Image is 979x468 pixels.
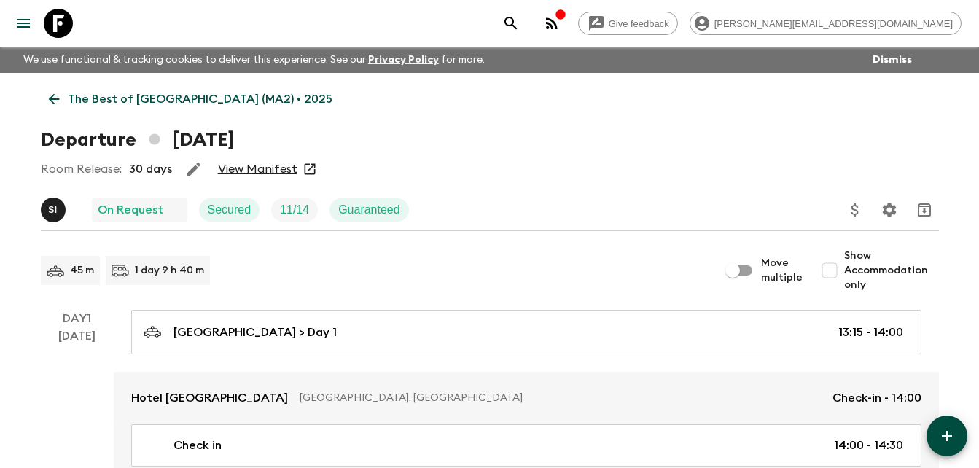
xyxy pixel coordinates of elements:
a: Check in14:00 - 14:30 [131,424,921,467]
button: Dismiss [869,50,916,70]
p: 45 m [70,263,94,278]
a: The Best of [GEOGRAPHIC_DATA] (MA2) • 2025 [41,85,340,114]
p: Guaranteed [338,201,400,219]
p: [GEOGRAPHIC_DATA] > Day 1 [173,324,337,341]
p: [GEOGRAPHIC_DATA], [GEOGRAPHIC_DATA] [300,391,821,405]
p: 14:00 - 14:30 [834,437,903,454]
h1: Departure [DATE] [41,125,234,155]
p: Room Release: [41,160,122,178]
div: [PERSON_NAME][EMAIL_ADDRESS][DOMAIN_NAME] [690,12,962,35]
a: View Manifest [218,162,297,176]
a: [GEOGRAPHIC_DATA] > Day 113:15 - 14:00 [131,310,921,354]
button: menu [9,9,38,38]
span: [PERSON_NAME][EMAIL_ADDRESS][DOMAIN_NAME] [706,18,961,29]
p: On Request [98,201,163,219]
span: Said Isouktan [41,202,69,214]
p: Check in [173,437,222,454]
button: SI [41,198,69,222]
p: 11 / 14 [280,201,309,219]
a: Privacy Policy [368,55,439,65]
button: search adventures [496,9,526,38]
a: Give feedback [578,12,678,35]
p: Day 1 [41,310,114,327]
p: 1 day 9 h 40 m [135,263,204,278]
p: We use functional & tracking cookies to deliver this experience. See our for more. [17,47,491,73]
button: Settings [875,195,904,225]
p: 30 days [129,160,172,178]
p: Secured [208,201,251,219]
p: S I [48,204,58,216]
span: Move multiple [761,256,803,285]
button: Update Price, Early Bird Discount and Costs [840,195,870,225]
a: Hotel [GEOGRAPHIC_DATA][GEOGRAPHIC_DATA], [GEOGRAPHIC_DATA]Check-in - 14:00 [114,372,939,424]
p: 13:15 - 14:00 [838,324,903,341]
div: Secured [199,198,260,222]
div: Trip Fill [271,198,318,222]
span: Show Accommodation only [844,249,939,292]
span: Give feedback [601,18,677,29]
button: Archive (Completed, Cancelled or Unsynced Departures only) [910,195,939,225]
p: Check-in - 14:00 [832,389,921,407]
p: Hotel [GEOGRAPHIC_DATA] [131,389,288,407]
p: The Best of [GEOGRAPHIC_DATA] (MA2) • 2025 [68,90,332,108]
